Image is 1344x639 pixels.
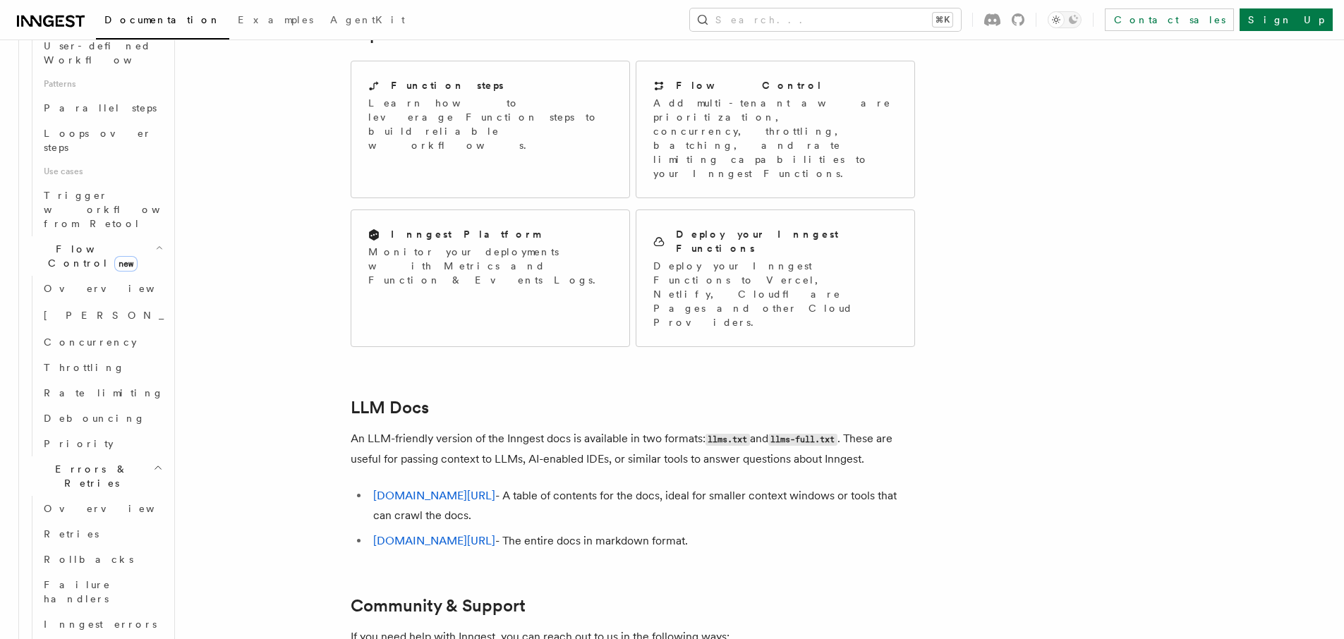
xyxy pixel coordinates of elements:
div: Flow Controlnew [25,276,166,456]
p: Add multi-tenant aware prioritization, concurrency, throttling, batching, and rate limiting capab... [653,96,897,181]
a: Contact sales [1105,8,1234,31]
a: Examples [229,4,322,38]
a: Flow ControlAdd multi-tenant aware prioritization, concurrency, throttling, batching, and rate li... [636,61,915,198]
span: Use cases [38,160,166,183]
p: Learn how to leverage Function steps to build reliable workflows. [368,96,612,152]
a: Function stepsLearn how to leverage Function steps to build reliable workflows. [351,61,630,198]
a: Inngest PlatformMonitor your deployments with Metrics and Function & Events Logs. [351,209,630,347]
span: Concurrency [44,336,137,348]
a: [PERSON_NAME] [38,301,166,329]
a: Overview [38,496,166,521]
span: Patterns [38,73,166,95]
h2: Function steps [391,78,504,92]
span: AgentKit [330,14,405,25]
span: Overview [44,503,189,514]
a: Failure handlers [38,572,166,611]
a: Parallel steps [38,95,166,121]
code: llms.txt [706,434,750,446]
p: Deploy your Inngest Functions to Vercel, Netlify, Cloudflare Pages and other Cloud Providers. [653,259,897,329]
span: Retries [44,528,99,540]
a: Retries [38,521,166,547]
button: Flow Controlnew [25,236,166,276]
span: Failure handlers [44,579,111,604]
span: Inngest errors [44,619,157,630]
span: Priority [44,438,114,449]
a: User-defined Workflows [38,33,166,73]
h2: Flow Control [676,78,823,92]
a: Loops over steps [38,121,166,160]
a: Sign Up [1240,8,1333,31]
span: User-defined Workflows [44,40,171,66]
span: Rate limiting [44,387,164,398]
span: new [114,256,138,272]
a: Trigger workflows from Retool [38,183,166,236]
button: Errors & Retries [25,456,166,496]
a: Rate limiting [38,380,166,406]
h2: Inngest Platform [391,227,540,241]
a: AgentKit [322,4,413,38]
span: Parallel steps [44,102,157,114]
span: Rollbacks [44,554,133,565]
span: Trigger workflows from Retool [44,190,199,229]
a: Rollbacks [38,547,166,572]
a: Documentation [96,4,229,39]
p: Monitor your deployments with Metrics and Function & Events Logs. [368,245,612,287]
span: Documentation [104,14,221,25]
a: Deploy your Inngest FunctionsDeploy your Inngest Functions to Vercel, Netlify, Cloudflare Pages a... [636,209,915,347]
span: Errors & Retries [25,462,153,490]
button: Toggle dark mode [1048,11,1082,28]
a: Concurrency [38,329,166,355]
span: Overview [44,283,189,294]
a: Debouncing [38,406,166,431]
kbd: ⌘K [933,13,952,27]
a: LLM Docs [351,398,429,418]
span: Debouncing [44,413,145,424]
li: - A table of contents for the docs, ideal for smaller context windows or tools that can crawl the... [369,486,915,525]
span: Examples [238,14,313,25]
a: Overview [38,276,166,301]
code: llms-full.txt [768,434,837,446]
span: Loops over steps [44,128,152,153]
a: Community & Support [351,596,526,616]
h2: Deploy your Inngest Functions [676,227,897,255]
li: - The entire docs in markdown format. [369,531,915,551]
a: Inngest errors [38,611,166,637]
a: Priority [38,431,166,456]
span: Flow Control [25,242,155,270]
a: [DOMAIN_NAME][URL] [373,489,495,502]
span: [PERSON_NAME] [44,310,250,321]
span: Throttling [44,362,125,373]
a: Throttling [38,355,166,380]
p: An LLM-friendly version of the Inngest docs is available in two formats: and . These are useful f... [351,429,915,469]
a: [DOMAIN_NAME][URL] [373,534,495,547]
button: Search...⌘K [690,8,961,31]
